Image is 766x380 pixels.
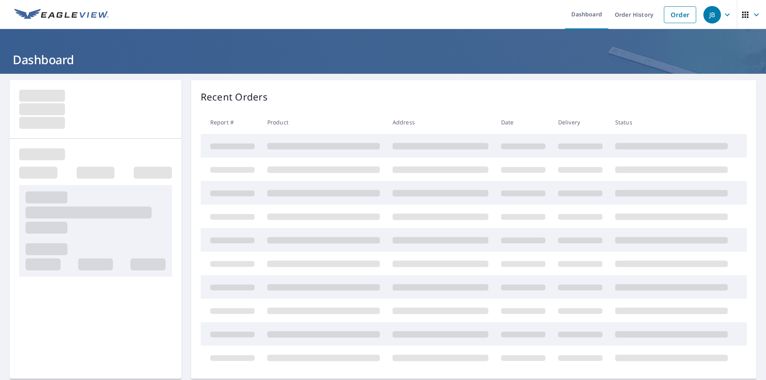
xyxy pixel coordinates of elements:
div: JB [703,6,721,24]
h1: Dashboard [10,51,756,68]
th: Product [261,110,386,134]
a: Order [664,6,696,23]
th: Report # [201,110,261,134]
th: Delivery [552,110,609,134]
p: Recent Orders [201,90,268,104]
img: EV Logo [14,9,109,21]
th: Address [386,110,495,134]
th: Date [495,110,552,134]
th: Status [609,110,734,134]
